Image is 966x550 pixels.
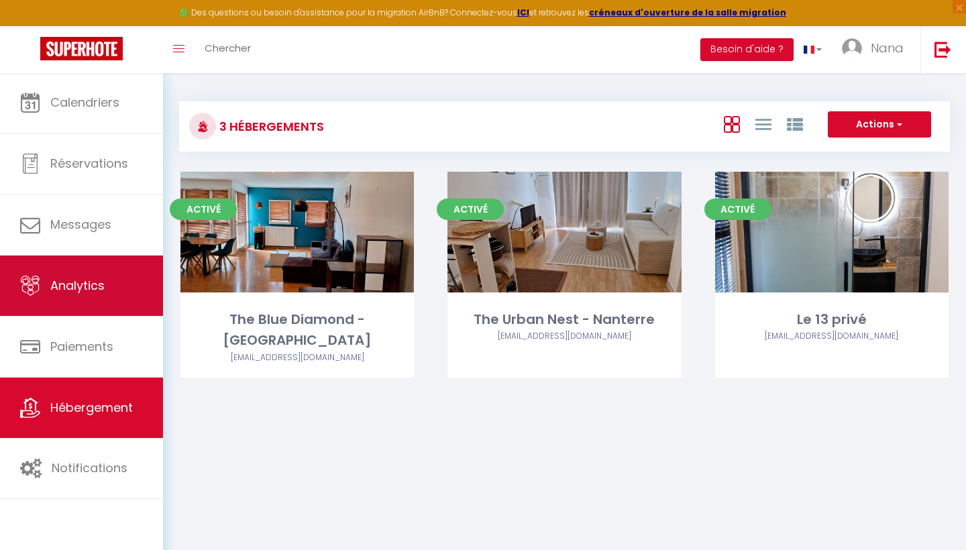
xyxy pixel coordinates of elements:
span: Notifications [52,459,127,476]
span: Paiements [50,338,113,355]
span: Activé [704,199,771,220]
button: Besoin d'aide ? [700,38,794,61]
span: Activé [170,199,237,220]
span: Chercher [205,41,251,55]
span: Hébergement [50,399,133,416]
button: Ouvrir le widget de chat LiveChat [11,5,51,46]
div: Airbnb [447,330,681,343]
div: Le 13 privé [715,309,949,330]
a: Chercher [195,26,261,73]
div: The Urban Nest - Nanterre [447,309,681,330]
a: Vue en Box [724,113,740,135]
span: Messages [50,216,111,233]
div: The Blue Diamond - [GEOGRAPHIC_DATA] [180,309,414,351]
a: Vue en Liste [755,113,771,135]
h3: 3 Hébergements [216,111,324,142]
img: Super Booking [40,37,123,60]
img: logout [934,41,951,58]
div: Airbnb [180,351,414,364]
img: ... [842,38,862,58]
a: créneaux d'ouverture de la salle migration [589,7,786,18]
a: ... Nana [832,26,920,73]
span: Nana [871,40,904,56]
span: Calendriers [50,94,119,111]
div: Airbnb [715,330,949,343]
span: Réservations [50,155,128,172]
button: Actions [828,111,931,138]
span: Analytics [50,277,105,294]
span: Activé [437,199,504,220]
a: ICI [517,7,529,18]
a: Vue par Groupe [787,113,803,135]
